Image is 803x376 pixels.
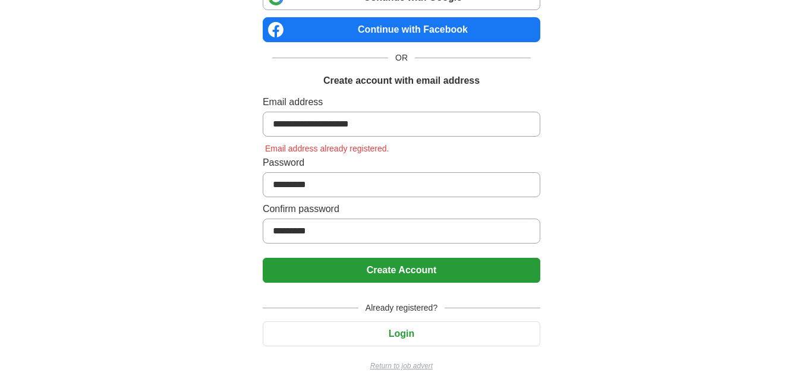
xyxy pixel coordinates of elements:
span: Already registered? [358,302,445,314]
label: Password [263,156,540,170]
span: OR [388,52,415,64]
a: Continue with Facebook [263,17,540,42]
label: Confirm password [263,202,540,216]
a: Return to job advert [263,361,540,371]
a: Login [263,328,540,339]
span: Email address already registered. [263,144,392,153]
h1: Create account with email address [323,74,480,88]
label: Email address [263,95,540,109]
button: Login [263,321,540,346]
button: Create Account [263,258,540,283]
